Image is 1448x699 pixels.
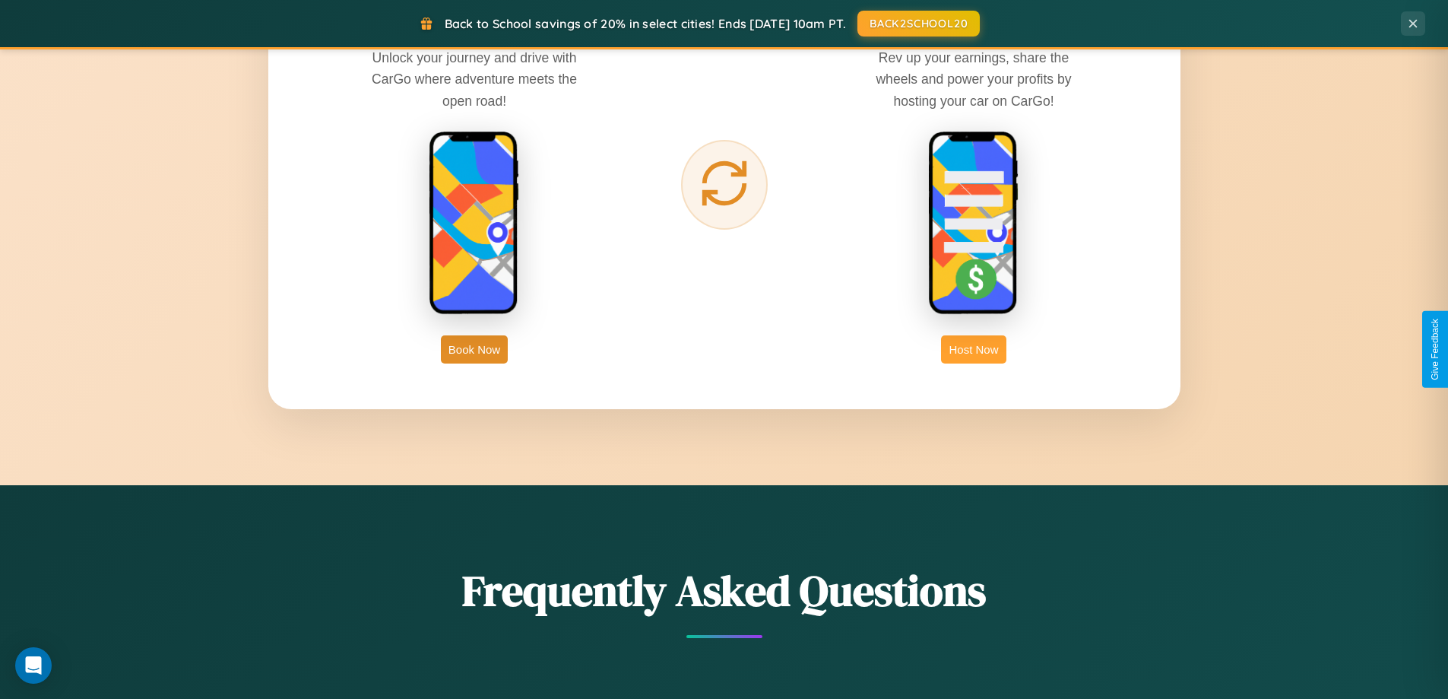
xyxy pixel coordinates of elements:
[441,335,508,364] button: Book Now
[928,131,1019,316] img: host phone
[857,11,980,37] button: BACK2SCHOOL20
[429,131,520,316] img: rent phone
[860,47,1088,111] p: Rev up your earnings, share the wheels and power your profits by hosting your car on CarGo!
[268,561,1180,620] h2: Frequently Asked Questions
[941,335,1006,364] button: Host Now
[15,647,52,684] div: Open Intercom Messenger
[360,47,588,111] p: Unlock your journey and drive with CarGo where adventure meets the open road!
[445,16,846,31] span: Back to School savings of 20% in select cities! Ends [DATE] 10am PT.
[1430,319,1440,380] div: Give Feedback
